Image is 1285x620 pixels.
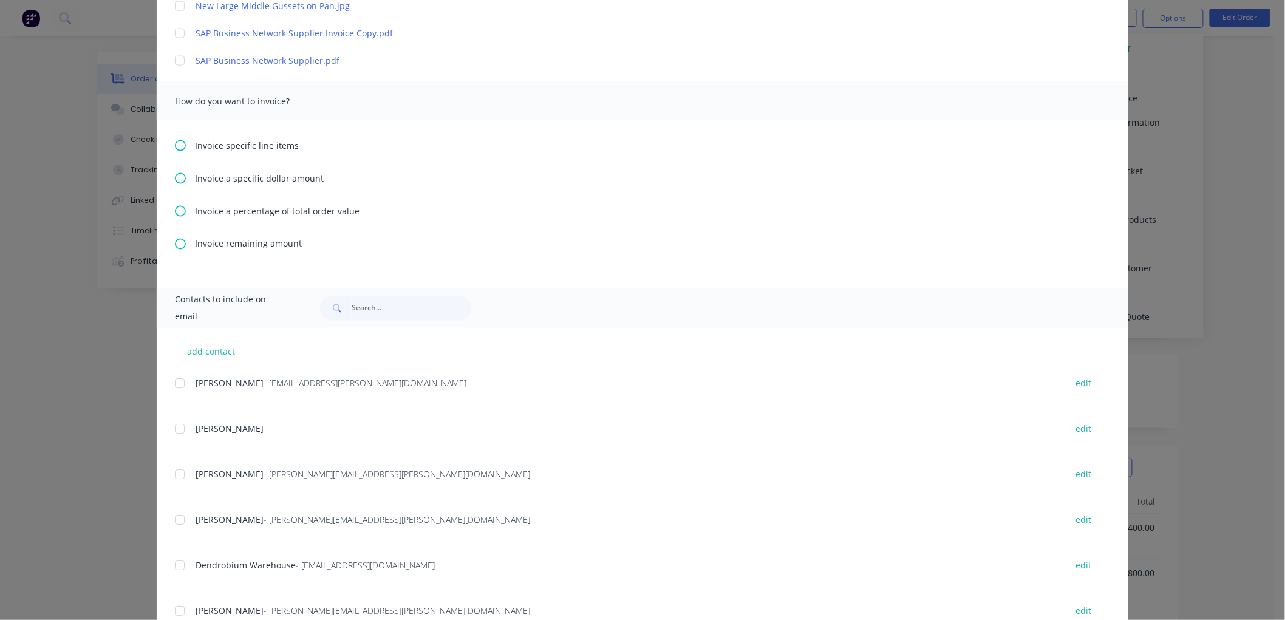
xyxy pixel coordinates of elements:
[196,423,264,435] span: [PERSON_NAME]
[196,27,1054,39] a: SAP Business Network Supplier Invoice Copy.pdf
[1068,603,1099,619] button: edit
[196,54,1054,67] a: SAP Business Network Supplier.pdf
[195,205,360,217] span: Invoice a percentage of total order value
[264,469,530,480] span: - [PERSON_NAME][EMAIL_ADDRESS][PERSON_NAME][DOMAIN_NAME]
[175,291,290,325] span: Contacts to include on email
[175,342,248,361] button: add contact
[196,605,264,617] span: [PERSON_NAME]
[196,378,264,389] span: [PERSON_NAME]
[196,514,264,526] span: [PERSON_NAME]
[175,93,308,110] span: How do you want to invoice?
[1068,557,1099,574] button: edit
[195,139,299,152] span: Invoice specific line items
[264,378,466,389] span: - [EMAIL_ADDRESS][PERSON_NAME][DOMAIN_NAME]
[1068,421,1099,437] button: edit
[352,296,472,321] input: Search...
[195,172,324,185] span: Invoice a specific dollar amount
[196,560,296,571] span: Dendrobium Warehouse
[264,514,530,526] span: - [PERSON_NAME][EMAIL_ADDRESS][PERSON_NAME][DOMAIN_NAME]
[296,560,435,571] span: - [EMAIL_ADDRESS][DOMAIN_NAME]
[1068,466,1099,483] button: edit
[1068,512,1099,528] button: edit
[195,237,302,250] span: Invoice remaining amount
[1068,375,1099,392] button: edit
[264,605,530,617] span: - [PERSON_NAME][EMAIL_ADDRESS][PERSON_NAME][DOMAIN_NAME]
[196,469,264,480] span: [PERSON_NAME]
